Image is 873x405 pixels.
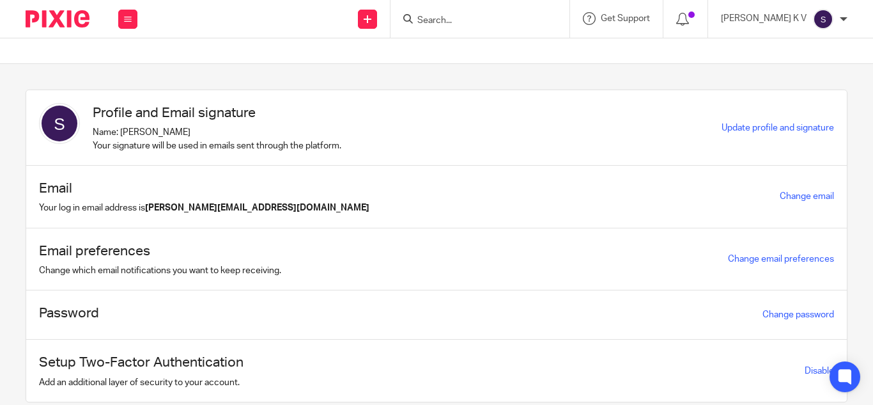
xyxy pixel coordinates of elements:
[39,202,369,214] p: Your log in email address is
[416,15,531,27] input: Search
[780,192,834,201] a: Change email
[39,103,80,144] img: svg%3E
[39,303,99,323] h1: Password
[762,310,834,319] a: Change password
[728,255,834,264] a: Change email preferences
[722,123,834,132] a: Update profile and signature
[39,353,243,372] h1: Setup Two-Factor Authentication
[39,241,281,261] h1: Email preferences
[601,14,650,23] span: Get Support
[93,103,341,123] h1: Profile and Email signature
[39,264,281,277] p: Change which email notifications you want to keep receiving.
[39,179,369,198] h1: Email
[813,9,833,29] img: svg%3E
[721,12,807,25] p: [PERSON_NAME] K V
[805,367,834,376] a: Disable
[39,376,243,389] p: Add an additional layer of security to your account.
[93,126,341,152] p: Name: [PERSON_NAME] Your signature will be used in emails sent through the platform.
[26,10,89,28] img: Pixie
[145,203,369,212] b: [PERSON_NAME][EMAIL_ADDRESS][DOMAIN_NAME]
